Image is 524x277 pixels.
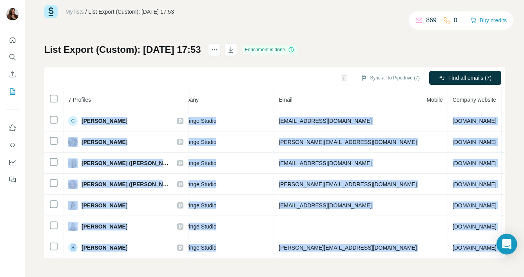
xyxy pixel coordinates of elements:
[184,159,216,167] span: Fringe Studio
[82,117,127,125] span: [PERSON_NAME]
[6,173,19,187] button: Feedback
[65,9,84,15] a: My lists
[6,85,19,99] button: My lists
[279,245,417,251] span: [PERSON_NAME][EMAIL_ADDRESS][DOMAIN_NAME]
[355,72,425,84] button: Sync all to Pipedrive (7)
[82,201,127,209] span: [PERSON_NAME]
[429,71,501,85] button: Find all emails (7)
[89,8,174,16] div: List Export (Custom): [DATE] 17:53
[68,116,78,126] div: C
[454,16,457,25] p: 0
[6,67,19,81] button: Enrich CSV
[497,234,517,255] div: Open Intercom Messenger
[184,117,216,125] span: Fringe Studio
[6,138,19,152] button: Use Surfe API
[85,8,87,16] li: /
[184,201,216,209] span: Fringe Studio
[82,180,169,188] span: [PERSON_NAME] ([PERSON_NAME])
[184,244,216,252] span: Fringe Studio
[68,158,78,168] img: Avatar
[6,121,19,135] button: Use Surfe on LinkedIn
[279,160,372,166] span: [EMAIL_ADDRESS][DOMAIN_NAME]
[427,97,443,103] span: Mobile
[470,15,507,26] button: Buy credits
[453,118,497,124] span: [DOMAIN_NAME]
[279,181,417,187] span: [PERSON_NAME][EMAIL_ADDRESS][DOMAIN_NAME]
[184,223,216,230] span: Fringe Studio
[82,138,127,146] span: [PERSON_NAME]
[44,43,201,56] h1: List Export (Custom): [DATE] 17:53
[453,202,497,209] span: [DOMAIN_NAME]
[184,180,216,188] span: Fringe Studio
[448,74,491,82] span: Find all emails (7)
[68,137,78,147] img: Avatar
[453,181,497,187] span: [DOMAIN_NAME]
[208,43,221,56] button: actions
[44,5,58,18] img: Surfe Logo
[68,201,78,210] img: Avatar
[6,155,19,169] button: Dashboard
[279,118,372,124] span: [EMAIL_ADDRESS][DOMAIN_NAME]
[279,202,372,209] span: [EMAIL_ADDRESS][DOMAIN_NAME]
[279,97,292,103] span: Email
[82,223,127,230] span: [PERSON_NAME]
[68,222,78,231] img: Avatar
[453,245,497,251] span: [DOMAIN_NAME]
[68,180,78,189] img: Avatar
[6,8,19,20] img: Avatar
[243,45,297,54] div: Enrichment is done
[82,244,127,252] span: [PERSON_NAME]
[82,159,169,167] span: [PERSON_NAME] ([PERSON_NAME])
[453,160,497,166] span: [DOMAIN_NAME]
[453,139,497,145] span: [DOMAIN_NAME]
[68,243,78,252] div: S
[6,33,19,47] button: Quick start
[453,97,496,103] span: Company website
[184,138,216,146] span: Fringe Studio
[426,16,437,25] p: 869
[279,139,417,145] span: [PERSON_NAME][EMAIL_ADDRESS][DOMAIN_NAME]
[453,223,497,230] span: [DOMAIN_NAME]
[6,50,19,64] button: Search
[68,97,91,103] span: 7 Profiles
